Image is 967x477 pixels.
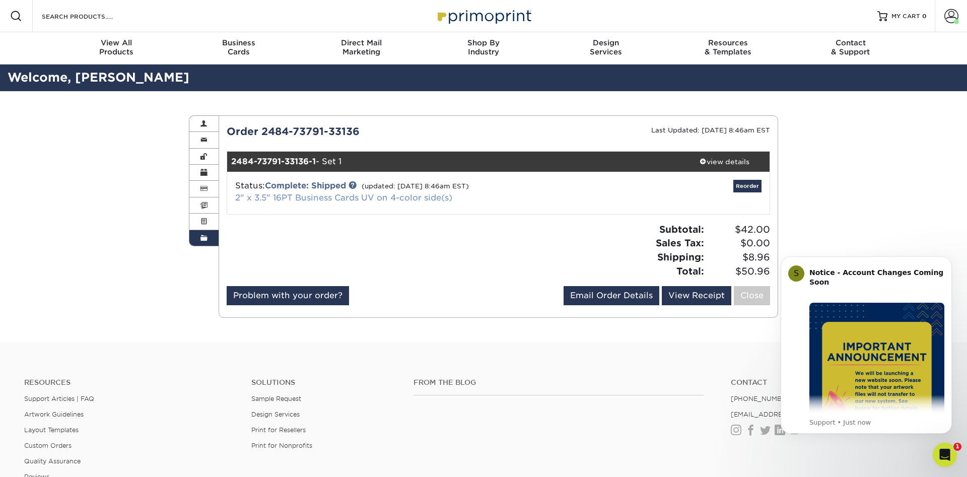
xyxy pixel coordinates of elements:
[667,38,789,47] span: Resources
[219,124,499,139] div: Order 2484-73791-33136
[413,378,704,387] h4: From the Blog
[544,38,667,47] span: Design
[251,378,398,387] h4: Solutions
[766,244,967,472] iframe: Intercom notifications message
[679,157,770,167] div: view details
[789,38,912,56] div: & Support
[251,411,300,418] a: Design Services
[731,378,943,387] a: Contact
[362,182,469,190] small: (updated: [DATE] 8:46am EST)
[235,193,452,202] a: 2" x 3.5" 16PT Business Cards UV on 4-color side(s)
[227,152,679,172] div: - Set 1
[707,236,770,250] span: $0.00
[656,237,704,248] strong: Sales Tax:
[251,442,312,449] a: Print for Nonprofits
[667,38,789,56] div: & Templates
[24,395,94,402] a: Support Articles | FAQ
[227,286,349,305] a: Problem with your order?
[731,395,793,402] a: [PHONE_NUMBER]
[55,38,178,47] span: View All
[265,181,346,190] a: Complete: Shipped
[933,443,957,467] iframe: Intercom live chat
[922,13,927,20] span: 0
[423,38,545,47] span: Shop By
[423,32,545,64] a: Shop ByIndustry
[891,12,920,21] span: MY CART
[41,10,139,22] input: SEARCH PRODUCTS.....
[659,224,704,235] strong: Subtotal:
[733,180,762,192] a: Reorder
[178,38,300,47] span: Business
[55,32,178,64] a: View AllProducts
[789,32,912,64] a: Contact& Support
[657,251,704,262] strong: Shipping:
[231,157,316,166] strong: 2484-73791-33136-1
[423,38,545,56] div: Industry
[300,38,423,47] span: Direct Mail
[707,250,770,264] span: $8.96
[24,426,79,434] a: Layout Templates
[544,38,667,56] div: Services
[178,38,300,56] div: Cards
[676,265,704,277] strong: Total:
[55,38,178,56] div: Products
[651,126,770,134] small: Last Updated: [DATE] 8:46am EST
[228,180,589,204] div: Status:
[24,411,84,418] a: Artwork Guidelines
[24,378,236,387] h4: Resources
[667,32,789,64] a: Resources& Templates
[789,38,912,47] span: Contact
[544,32,667,64] a: DesignServices
[734,286,770,305] a: Close
[679,152,770,172] a: view details
[178,32,300,64] a: BusinessCards
[564,286,659,305] a: Email Order Details
[707,223,770,237] span: $42.00
[300,38,423,56] div: Marketing
[300,32,423,64] a: Direct MailMarketing
[251,395,301,402] a: Sample Request
[251,426,306,434] a: Print for Resellers
[731,411,851,418] a: [EMAIL_ADDRESS][DOMAIN_NAME]
[953,443,961,451] span: 1
[662,286,731,305] a: View Receipt
[433,5,534,27] img: Primoprint
[707,264,770,279] span: $50.96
